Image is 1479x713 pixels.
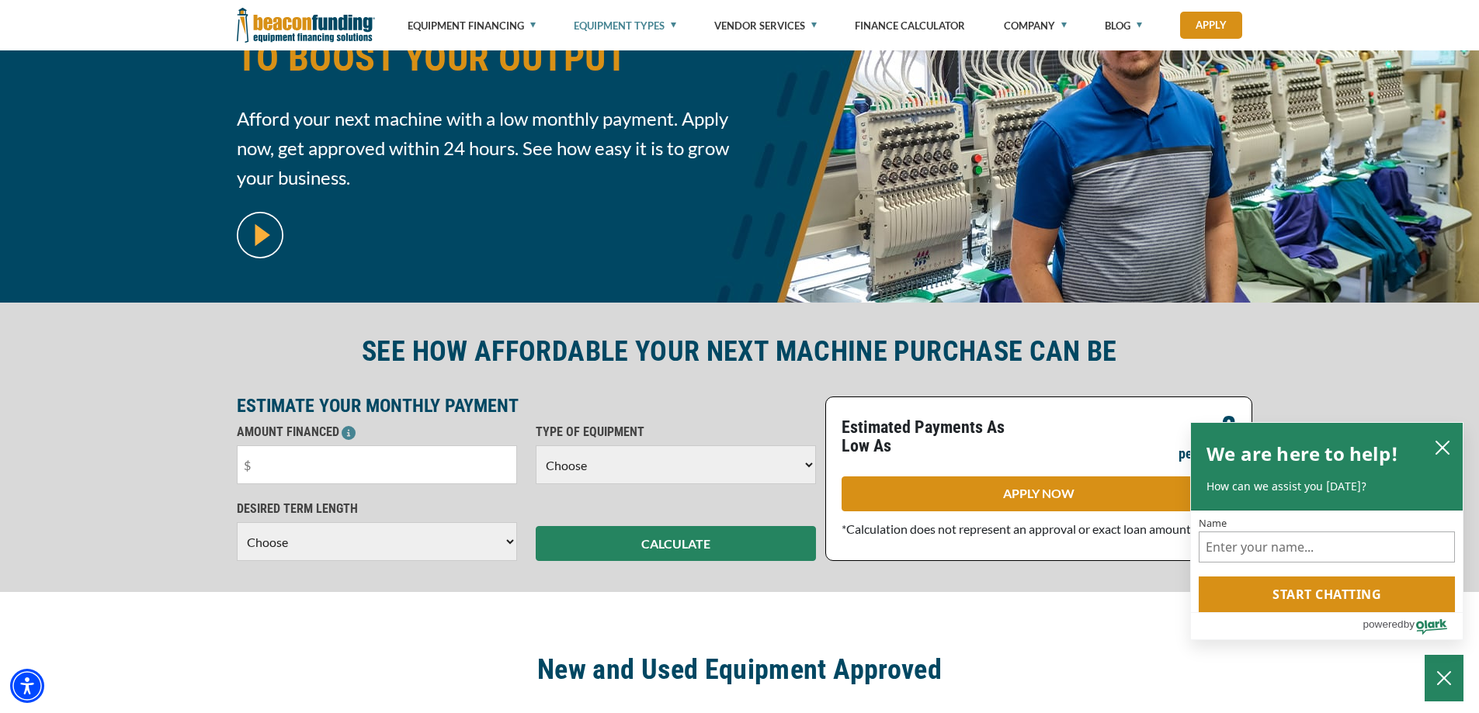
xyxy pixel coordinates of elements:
img: video modal pop-up play button [237,212,283,258]
p: ? [1222,418,1236,437]
button: Start chatting [1199,576,1455,612]
input: Name [1199,531,1455,562]
p: ESTIMATE YOUR MONTHLY PAYMENT [237,396,816,415]
p: Estimated Payments As Low As [842,418,1029,455]
a: Powered by Olark [1363,613,1463,639]
p: How can we assist you [DATE]? [1206,479,1447,494]
p: DESIRED TERM LENGTH [237,500,517,518]
span: *Calculation does not represent an approval or exact loan amount. [842,521,1193,536]
p: AMOUNT FINANCED [237,423,517,441]
span: TO BOOST YOUR OUTPUT [237,36,731,81]
button: close chatbox [1430,436,1455,458]
div: Accessibility Menu [10,669,44,703]
a: APPLY NOW [842,476,1236,511]
span: by [1404,614,1415,634]
a: Apply [1180,12,1242,39]
label: Name [1199,518,1455,528]
button: Close Chatbox [1425,655,1463,701]
p: per month [1179,445,1236,463]
span: Afford your next machine with a low monthly payment. Apply now, get approved within 24 hours. See... [237,104,731,192]
h2: New and Used Equipment Approved [237,652,1243,687]
button: CALCULATE [536,526,816,561]
p: TYPE OF EQUIPMENT [536,423,816,441]
h2: SEE HOW AFFORDABLE YOUR NEXT MACHINE PURCHASE CAN BE [237,334,1243,369]
input: $ [237,445,517,484]
span: powered [1363,614,1403,634]
div: olark chatbox [1190,422,1463,641]
h2: We are here to help! [1206,438,1398,469]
